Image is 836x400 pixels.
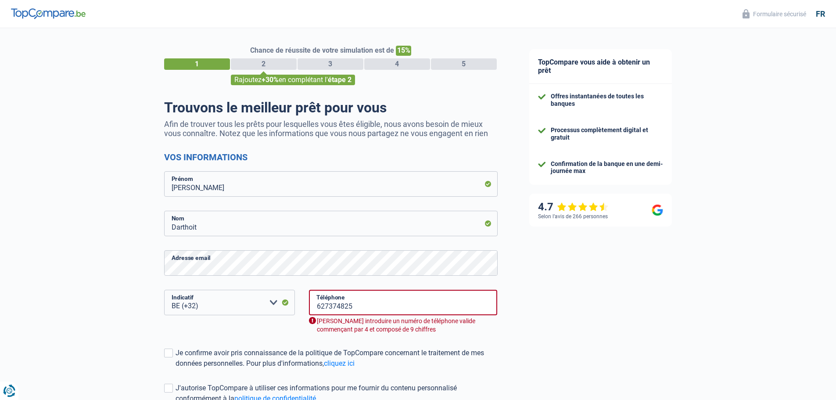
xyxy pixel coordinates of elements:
[737,7,811,21] button: Formulaire sécurisé
[551,160,663,175] div: Confirmation de la banque en une demi-journée max
[250,46,394,54] span: Chance de réussite de votre simulation est de
[231,75,355,85] div: Rajoutez en complétant l'
[262,76,279,84] span: +30%
[298,58,363,70] div: 3
[176,348,498,369] div: Je confirme avoir pris connaissance de la politique de TopCompare concernant le traitement de mes...
[551,93,663,108] div: Offres instantanées de toutes les banques
[551,126,663,141] div: Processus complètement digital et gratuit
[816,9,825,19] div: fr
[164,99,498,116] h1: Trouvons le meilleur prêt pour vous
[529,49,672,84] div: TopCompare vous aide à obtenir un prêt
[164,119,498,138] p: Afin de trouver tous les prêts pour lesquelles vous êtes éligible, nous avons besoin de mieux vou...
[231,58,297,70] div: 2
[328,76,352,84] span: étape 2
[538,201,609,213] div: 4.7
[431,58,497,70] div: 5
[538,213,608,220] div: Selon l’avis de 266 personnes
[11,8,86,19] img: TopCompare Logo
[364,58,430,70] div: 4
[309,317,498,334] div: [PERSON_NAME] introduire un numéro de téléphone valide commençant par 4 et composé de 9 chiffres
[164,152,498,162] h2: Vos informations
[164,58,230,70] div: 1
[309,290,498,315] input: 401020304
[396,46,411,56] span: 15%
[324,359,355,368] a: cliquez ici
